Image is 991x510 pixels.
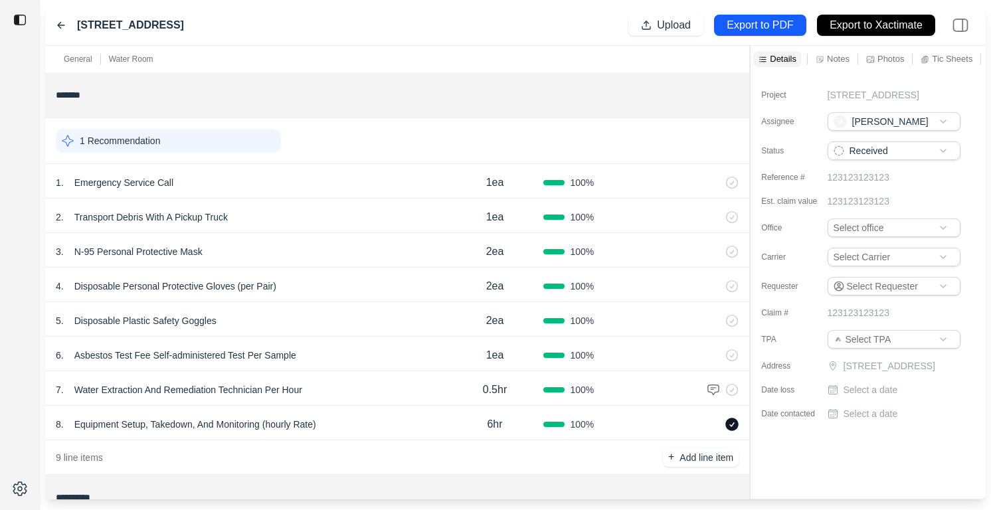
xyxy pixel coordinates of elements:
p: Photos [877,53,904,64]
p: 6hr [487,416,502,432]
img: right-panel.svg [946,11,975,40]
label: Requester [761,281,828,292]
p: Export to Xactimate [830,18,923,33]
p: Details [770,53,796,64]
p: 2 . [56,211,64,224]
p: Notes [827,53,850,64]
p: Tic Sheets [932,53,972,64]
p: 6 . [56,349,64,362]
p: 5 . [56,314,64,327]
p: Upload [657,18,691,33]
label: Office [761,222,828,233]
label: [STREET_ADDRESS] [77,17,184,33]
span: 100 % [570,176,594,189]
p: Add line item [679,451,733,464]
p: N-95 Personal Protective Mask [69,242,208,261]
p: [STREET_ADDRESS] [828,88,919,102]
span: 100 % [570,211,594,224]
p: 8 . [56,418,64,431]
p: Asbestos Test Fee Self-administered Test Per Sample [69,346,302,365]
p: 2ea [486,278,504,294]
p: Emergency Service Call [69,173,179,192]
p: 3 . [56,245,64,258]
p: [STREET_ADDRESS] [844,359,963,373]
p: Equipment Setup, Takedown, And Monitoring (hourly Rate) [69,415,321,434]
p: 9 line items [56,451,103,464]
p: Select a date [844,383,898,396]
p: Export to PDF [727,18,793,33]
p: 7 . [56,383,64,396]
span: 100 % [570,349,594,362]
label: Status [761,145,828,156]
label: Est. claim value [761,196,828,207]
label: Claim # [761,307,828,318]
button: Upload [628,15,703,36]
p: Disposable Personal Protective Gloves (per Pair) [69,277,282,296]
p: General [64,54,92,64]
label: Address [761,361,828,371]
span: 100 % [570,245,594,258]
span: 100 % [570,314,594,327]
p: 1ea [486,175,504,191]
p: 1 Recommendation [80,134,160,147]
label: Project [761,90,828,100]
p: 4 . [56,280,64,293]
p: Water Extraction And Remediation Technician Per Hour [69,381,308,399]
button: Export to PDF [714,15,806,36]
button: +Add line item [663,448,739,467]
span: 100 % [570,383,594,396]
label: Reference # [761,172,828,183]
p: 2ea [486,244,504,260]
p: 123123123123 [828,171,889,184]
p: + [668,450,674,465]
img: toggle sidebar [13,13,27,27]
p: Transport Debris With A Pickup Truck [69,208,233,226]
label: Carrier [761,252,828,262]
button: Export to Xactimate [817,15,935,36]
p: Disposable Plastic Safety Goggles [69,311,222,330]
p: 1ea [486,209,504,225]
p: 1 . [56,176,64,189]
label: TPA [761,334,828,345]
img: comment [707,383,720,396]
label: Assignee [761,116,828,127]
p: 123123123123 [828,306,889,319]
p: 2ea [486,313,504,329]
span: 100 % [570,280,594,293]
p: 123123123123 [828,195,889,208]
label: Date loss [761,384,828,395]
span: 100 % [570,418,594,431]
p: 1ea [486,347,504,363]
p: 0.5hr [483,382,507,398]
label: Date contacted [761,408,828,419]
p: Water Room [109,54,153,64]
p: Select a date [844,407,898,420]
